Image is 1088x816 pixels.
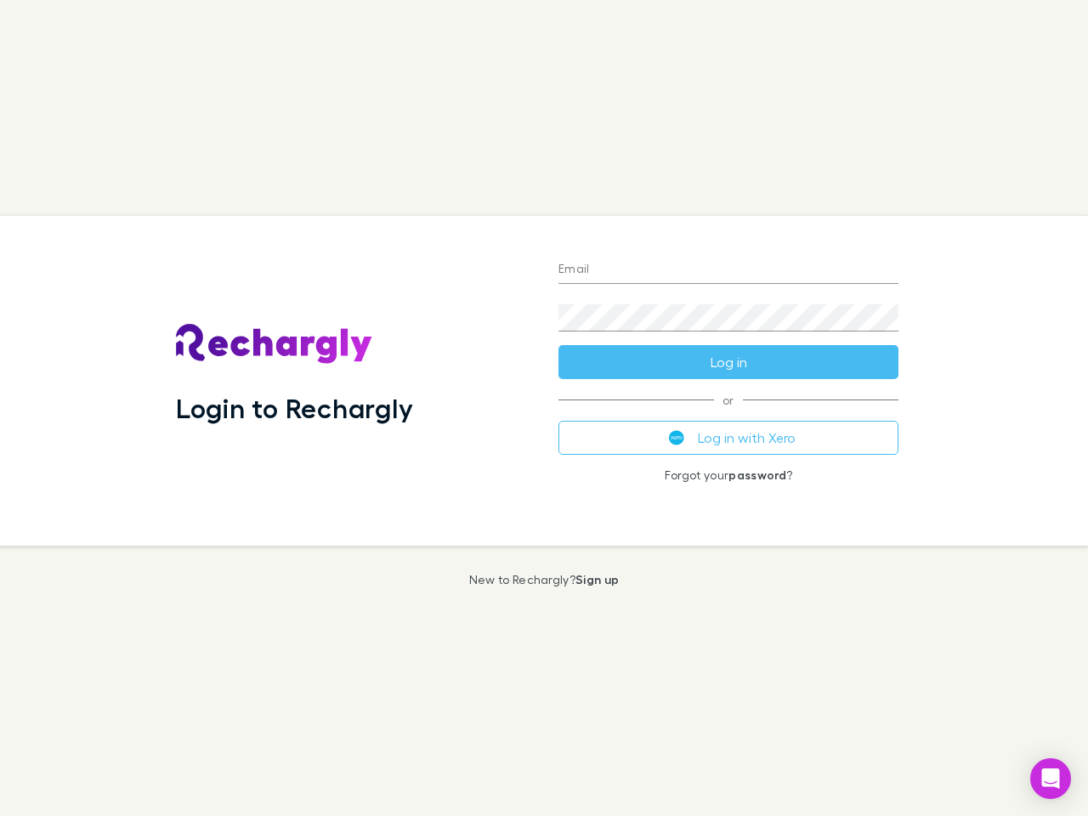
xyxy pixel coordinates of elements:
h1: Login to Rechargly [176,392,413,424]
button: Log in [558,345,898,379]
div: Open Intercom Messenger [1030,758,1071,799]
button: Log in with Xero [558,421,898,455]
a: Sign up [575,572,619,586]
p: Forgot your ? [558,468,898,482]
a: password [728,467,786,482]
img: Xero's logo [669,430,684,445]
p: New to Rechargly? [469,573,620,586]
img: Rechargly's Logo [176,324,373,365]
